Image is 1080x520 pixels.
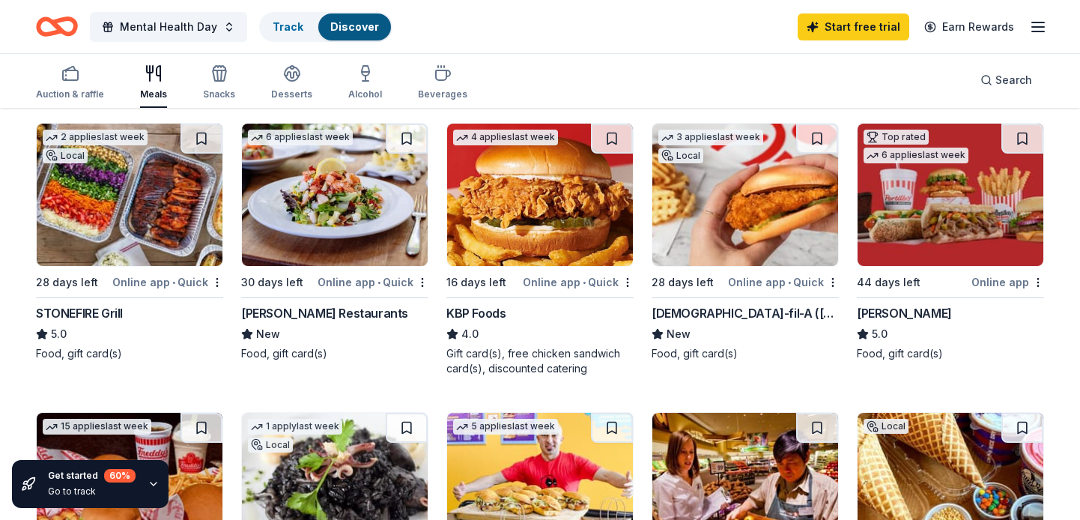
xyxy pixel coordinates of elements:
div: Local [43,148,88,163]
div: Snacks [203,88,235,100]
button: Beverages [418,58,467,108]
div: Online app Quick [728,273,839,291]
button: Alcohol [348,58,382,108]
button: Search [968,65,1044,95]
a: Home [36,9,78,44]
div: 6 applies last week [864,148,968,163]
span: Mental Health Day [120,18,217,36]
span: • [788,276,791,288]
div: [PERSON_NAME] Restaurants [241,304,408,322]
img: Image for Chick-fil-A (Los Angeles) [652,124,838,266]
a: Discover [330,20,379,33]
a: Track [273,20,303,33]
div: Alcohol [348,88,382,100]
div: 4 applies last week [453,130,558,145]
div: 3 applies last week [658,130,763,145]
a: Image for Chick-fil-A (Los Angeles)3 applieslast weekLocal28 days leftOnline app•Quick[DEMOGRAPHI... [652,123,839,361]
div: Online app Quick [523,273,634,291]
div: Meals [140,88,167,100]
div: 44 days left [857,273,920,291]
a: Image for KBP Foods4 applieslast week16 days leftOnline app•QuickKBP Foods4.0Gift card(s), free c... [446,123,634,376]
a: Image for Cameron Mitchell Restaurants6 applieslast week30 days leftOnline app•Quick[PERSON_NAME]... [241,123,428,361]
span: 5.0 [872,325,888,343]
span: • [172,276,175,288]
div: Local [864,419,908,434]
img: Image for STONEFIRE Grill [37,124,222,266]
div: 16 days left [446,273,506,291]
div: Online app Quick [112,273,223,291]
img: Image for Cameron Mitchell Restaurants [242,124,428,266]
div: [PERSON_NAME] [857,304,952,322]
div: 60 % [104,469,136,483]
div: Gift card(s), free chicken sandwich card(s), discounted catering [446,346,634,376]
span: New [256,325,280,343]
a: Start free trial [798,13,909,40]
a: Image for Portillo'sTop rated6 applieslast week44 days leftOnline app[PERSON_NAME]5.0Food, gift c... [857,123,1044,361]
div: 2 applies last week [43,130,148,145]
div: 28 days left [652,273,714,291]
span: • [583,276,586,288]
div: Food, gift card(s) [857,346,1044,361]
button: Desserts [271,58,312,108]
button: Meals [140,58,167,108]
div: 6 applies last week [248,130,353,145]
div: 28 days left [36,273,98,291]
div: Online app Quick [318,273,428,291]
button: Mental Health Day [90,12,247,42]
button: TrackDiscover [259,12,392,42]
button: Snacks [203,58,235,108]
div: Top rated [864,130,929,145]
div: Desserts [271,88,312,100]
span: 4.0 [461,325,479,343]
div: KBP Foods [446,304,506,322]
button: Auction & raffle [36,58,104,108]
span: 5.0 [51,325,67,343]
a: Image for STONEFIRE Grill2 applieslast weekLocal28 days leftOnline app•QuickSTONEFIRE Grill5.0Foo... [36,123,223,361]
div: Online app [971,273,1044,291]
div: STONEFIRE Grill [36,304,123,322]
span: • [377,276,380,288]
div: 15 applies last week [43,419,151,435]
span: Search [995,71,1032,89]
div: Go to track [48,486,136,498]
div: Food, gift card(s) [652,346,839,361]
div: Beverages [418,88,467,100]
img: Image for Portillo's [858,124,1043,266]
div: Local [248,438,293,453]
span: New [667,325,691,343]
div: Food, gift card(s) [36,346,223,361]
div: Auction & raffle [36,88,104,100]
div: Local [658,148,703,163]
a: Earn Rewards [915,13,1023,40]
div: 1 apply last week [248,419,342,435]
div: Food, gift card(s) [241,346,428,361]
div: [DEMOGRAPHIC_DATA]-fil-A ([GEOGRAPHIC_DATA]) [652,304,839,322]
div: Get started [48,469,136,483]
img: Image for KBP Foods [447,124,633,266]
div: 30 days left [241,273,303,291]
div: 5 applies last week [453,419,558,435]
